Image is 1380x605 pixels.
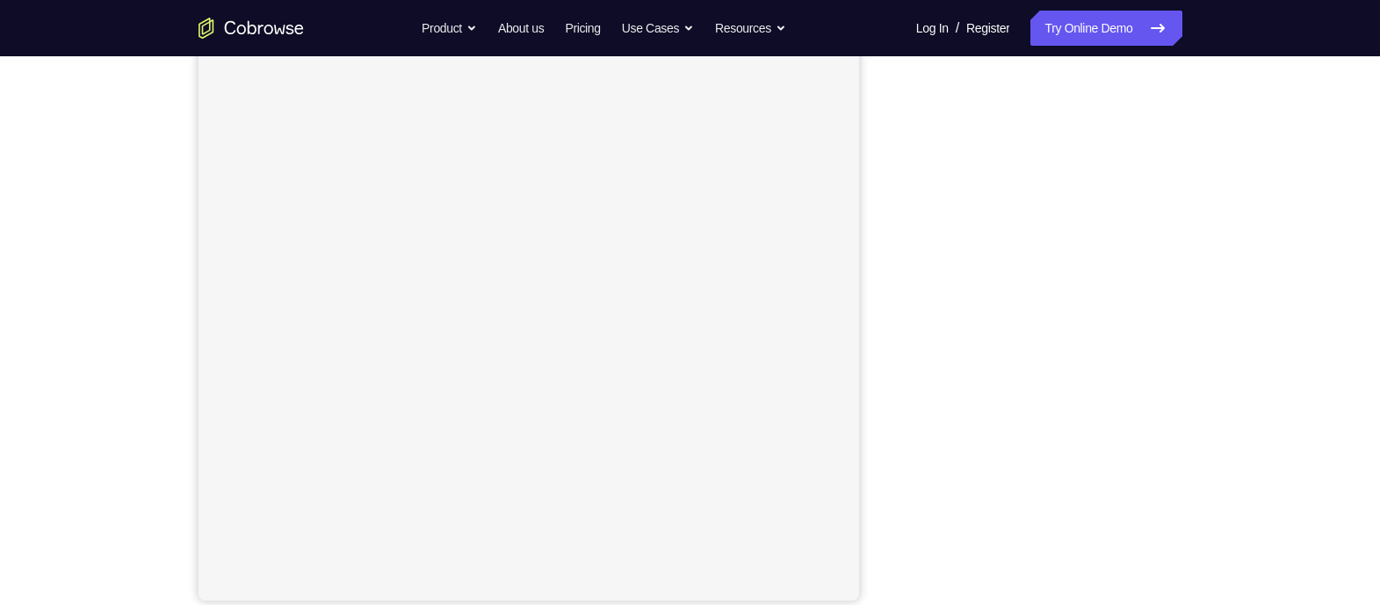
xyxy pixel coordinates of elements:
a: Go to the home page [199,18,304,39]
a: Register [966,11,1009,46]
a: Pricing [565,11,600,46]
button: Product [422,11,477,46]
button: Resources [715,11,786,46]
a: Log In [916,11,949,46]
span: / [956,18,959,39]
a: About us [498,11,544,46]
button: Use Cases [622,11,694,46]
iframe: Agent [199,11,859,601]
a: Try Online Demo [1030,11,1181,46]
